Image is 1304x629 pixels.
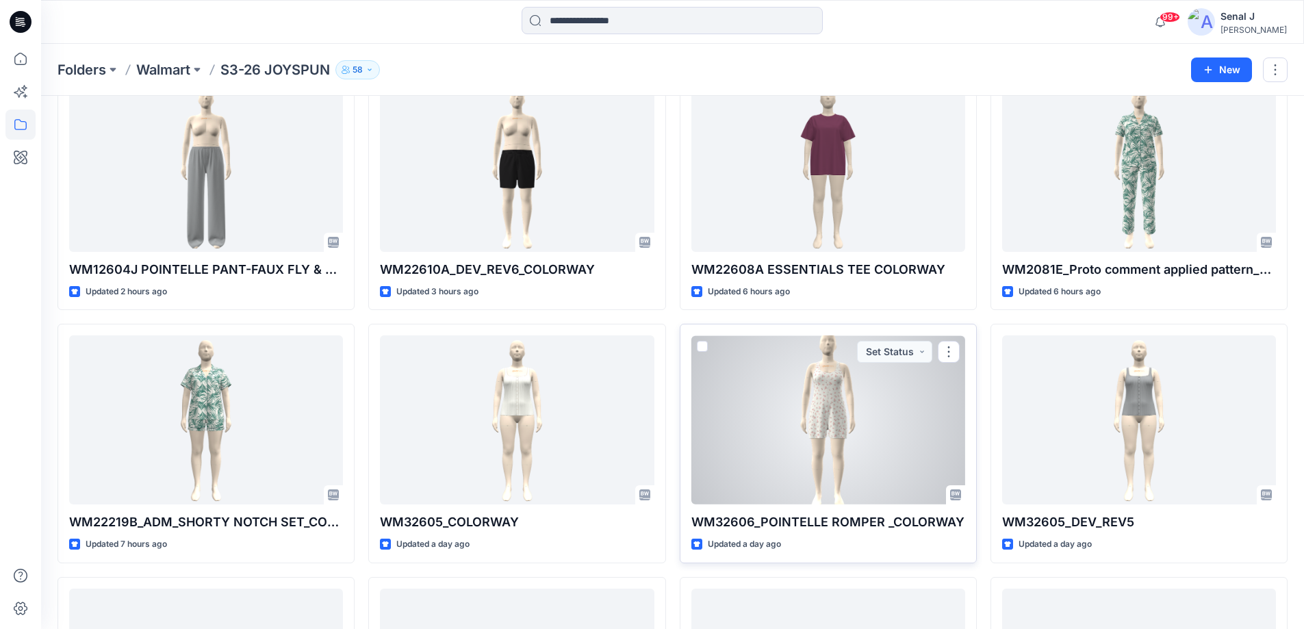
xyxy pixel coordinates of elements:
p: WM32606_POINTELLE ROMPER _COLORWAY [691,513,965,532]
p: WM2081E_Proto comment applied pattern_REV3 [1002,260,1276,279]
p: WM22608A ESSENTIALS TEE COLORWAY [691,260,965,279]
a: Folders [57,60,106,79]
p: Updated 7 hours ago [86,537,167,552]
a: WM22610A_DEV_REV6_COLORWAY [380,83,654,252]
a: WM22219B_ADM_SHORTY NOTCH SET_COLORWAY_REV3 [69,335,343,504]
a: WM32606_POINTELLE ROMPER _COLORWAY [691,335,965,504]
img: avatar [1188,8,1215,36]
button: 58 [335,60,380,79]
p: WM12604J POINTELLE PANT-FAUX FLY & BUTTONS + PICOT_REV11 [69,260,343,279]
p: WM32605_DEV_REV5 [1002,513,1276,532]
a: WM22608A ESSENTIALS TEE COLORWAY [691,83,965,252]
div: [PERSON_NAME] [1220,25,1287,35]
p: 58 [353,62,363,77]
span: 99+ [1160,12,1180,23]
button: New [1191,57,1252,82]
p: S3-26 JOYSPUN [220,60,330,79]
a: WM32605_COLORWAY [380,335,654,504]
p: Updated 2 hours ago [86,285,167,299]
a: WM32605_DEV_REV5 [1002,335,1276,504]
p: Updated 6 hours ago [1019,285,1101,299]
p: WM32605_COLORWAY [380,513,654,532]
p: Updated 6 hours ago [708,285,790,299]
div: Senal J [1220,8,1287,25]
a: Walmart [136,60,190,79]
p: WM22610A_DEV_REV6_COLORWAY [380,260,654,279]
p: Updated a day ago [396,537,470,552]
p: WM22219B_ADM_SHORTY NOTCH SET_COLORWAY_REV3 [69,513,343,532]
p: Updated a day ago [708,537,781,552]
p: Updated 3 hours ago [396,285,478,299]
a: WM12604J POINTELLE PANT-FAUX FLY & BUTTONS + PICOT_REV11 [69,83,343,252]
a: WM2081E_Proto comment applied pattern_REV3 [1002,83,1276,252]
p: Updated a day ago [1019,537,1092,552]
